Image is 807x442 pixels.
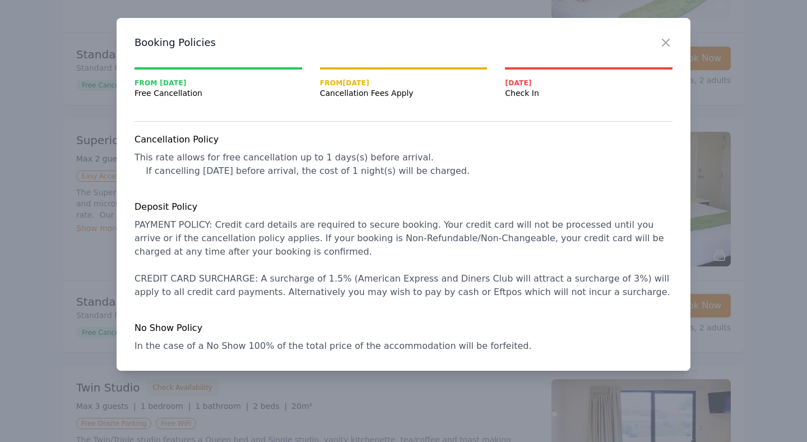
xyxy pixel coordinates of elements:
[505,79,672,88] span: [DATE]
[134,200,672,214] h4: Deposit Policy
[134,88,302,99] span: Free Cancellation
[134,79,302,88] span: From [DATE]
[134,67,672,99] nav: Progress mt-20
[134,219,672,297] span: PAYMENT POLICY: Credit card details are required to secure booking. Your credit card will not be ...
[320,79,488,88] span: From [DATE]
[134,340,531,351] span: In the case of a No Show 100% of the total price of the accommodation will be forfeited.
[134,133,672,146] h4: Cancellation Policy
[134,36,672,49] h3: Booking Policies
[505,88,672,99] span: Check In
[134,321,672,335] h4: No Show Policy
[134,152,470,176] span: This rate allows for free cancellation up to 1 days(s) before arrival. If cancelling [DATE] befor...
[320,88,488,99] span: Cancellation Fees Apply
